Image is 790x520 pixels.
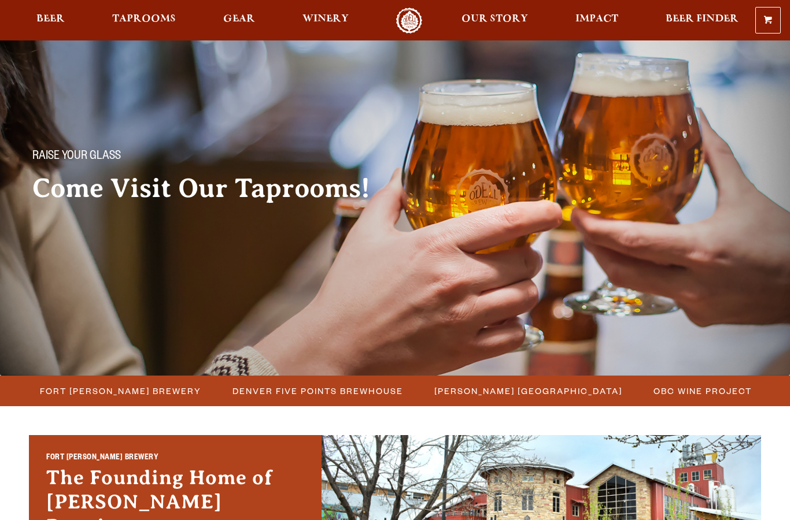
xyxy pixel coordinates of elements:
[427,382,628,399] a: [PERSON_NAME] [GEOGRAPHIC_DATA]
[568,8,626,34] a: Impact
[666,14,739,24] span: Beer Finder
[46,452,304,466] h2: Fort [PERSON_NAME] Brewery
[658,8,746,34] a: Beer Finder
[434,382,622,399] span: [PERSON_NAME] [GEOGRAPHIC_DATA]
[40,382,201,399] span: Fort [PERSON_NAME] Brewery
[226,382,409,399] a: Denver Five Points Brewhouse
[232,382,403,399] span: Denver Five Points Brewhouse
[29,8,72,34] a: Beer
[223,14,255,24] span: Gear
[302,14,349,24] span: Winery
[387,8,431,34] a: Odell Home
[32,174,393,203] h2: Come Visit Our Taprooms!
[36,14,65,24] span: Beer
[32,150,121,165] span: Raise your glass
[654,382,752,399] span: OBC Wine Project
[33,382,207,399] a: Fort [PERSON_NAME] Brewery
[295,8,356,34] a: Winery
[105,8,183,34] a: Taprooms
[575,14,618,24] span: Impact
[454,8,536,34] a: Our Story
[112,14,176,24] span: Taprooms
[647,382,758,399] a: OBC Wine Project
[462,14,528,24] span: Our Story
[216,8,263,34] a: Gear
